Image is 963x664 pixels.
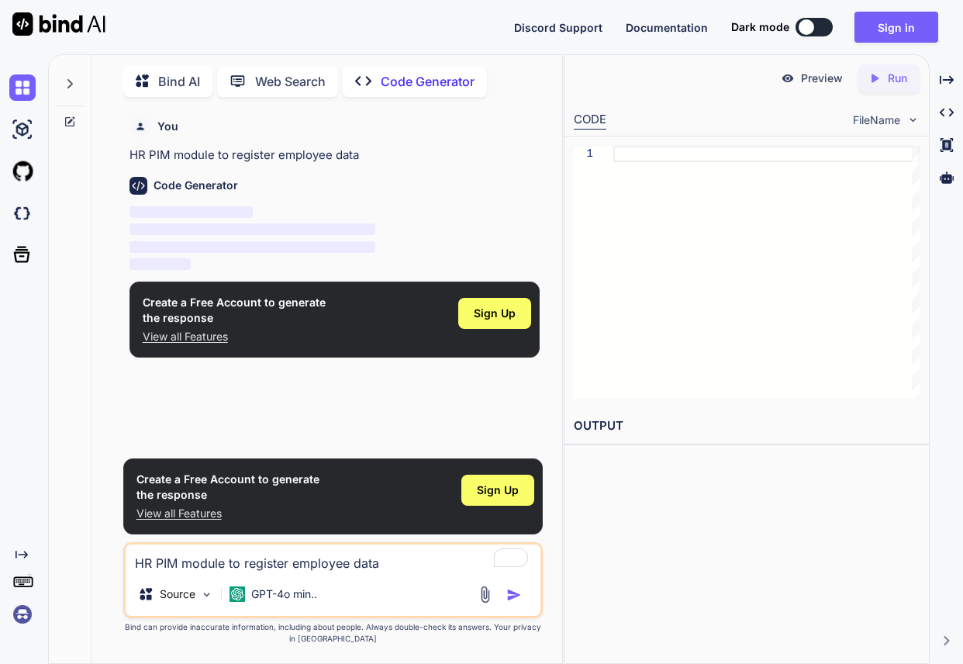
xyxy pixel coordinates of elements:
h1: Create a Free Account to generate the response [136,472,319,503]
p: Web Search [255,72,326,91]
div: 1 [574,146,593,162]
p: HR PIM module to register employee data [129,147,540,164]
img: signin [9,601,36,628]
textarea: To enrich screen reader interactions, please activate Accessibility in Grammarly extension settings [126,545,541,572]
div: CODE [574,111,606,130]
h1: Create a Free Account to generate the response [143,295,326,326]
p: Preview [801,71,843,86]
p: Bind can provide inaccurate information, including about people. Always double-check its answers.... [123,621,544,645]
p: Code Generator [381,72,475,91]
button: Sign in [854,12,938,43]
img: attachment [476,586,494,603]
span: Sign Up [474,306,516,321]
span: ‌ [129,223,376,235]
img: githubLight [9,158,36,185]
p: View all Features [136,506,319,521]
span: ‌ [129,258,191,270]
p: Source [160,586,195,602]
img: darkCloudIdeIcon [9,200,36,227]
p: View all Features [143,329,326,344]
img: chevron down [906,113,920,126]
button: Documentation [626,19,708,36]
h6: You [157,119,178,134]
img: icon [506,587,522,603]
p: Run [888,71,907,86]
p: GPT-4o min.. [251,586,317,602]
img: ai-studio [9,116,36,143]
img: preview [781,71,795,85]
span: Dark mode [731,19,789,35]
img: Pick Models [200,588,213,601]
h2: OUTPUT [564,408,929,444]
p: Bind AI [158,72,200,91]
img: GPT-4o mini [230,586,245,602]
span: Sign Up [477,482,519,498]
img: chat [9,74,36,101]
h6: Code Generator [154,178,238,193]
span: ‌ [129,206,253,218]
button: Discord Support [514,19,602,36]
span: Documentation [626,21,708,34]
span: ‌ [129,241,376,253]
img: Bind AI [12,12,105,36]
span: FileName [853,112,900,128]
span: Discord Support [514,21,602,34]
